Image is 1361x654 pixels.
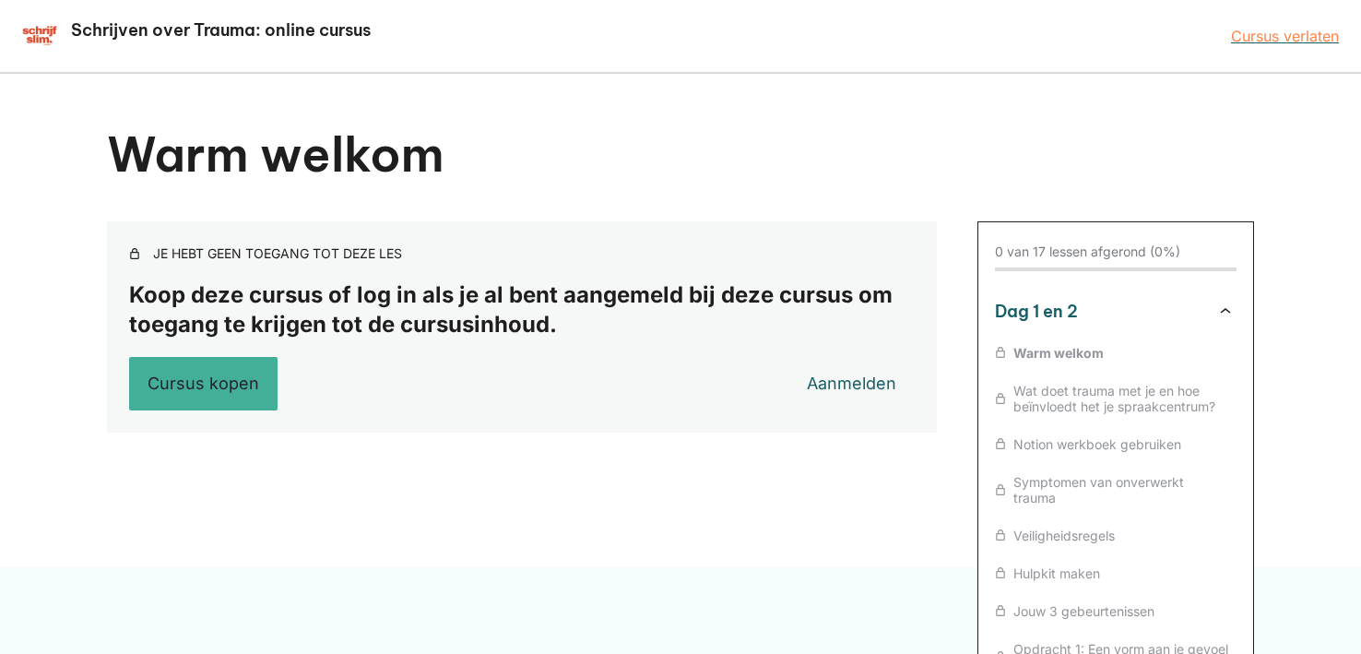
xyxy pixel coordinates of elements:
[107,125,937,184] h1: Warm welkom
[22,25,58,47] img: schrijfcursus schrijfslim academy
[69,19,373,41] h2: Schrijven over Trauma: online cursus
[995,436,1237,452] a: Notion werkboek gebruiken
[995,301,1196,323] h3: Dag 1 en 2
[1006,436,1237,452] span: Notion werkboek gebruiken
[1006,383,1237,414] span: Wat doet trauma met je en hoe beïnvloedt het je spraakcentrum?
[995,383,1237,414] a: Wat doet trauma met je en hoe beïnvloedt het je spraakcentrum?
[995,301,1237,323] button: Dag 1 en 2
[995,603,1237,619] a: Jouw 3 gebeurtenissen
[995,345,1237,361] a: Warm welkom
[1006,528,1237,543] span: Veiligheidsregels
[995,244,1180,260] div: 0 van 17 lessen afgerond (0%)
[1006,345,1237,361] span: Warm welkom
[129,357,278,411] a: Cursus kopen
[129,280,915,338] p: Koop deze cursus of log in als je al bent aangemeld bij deze cursus om toegang te krijgen tot de ...
[153,244,402,264] div: Je hebt geen toegang tot deze les
[1006,474,1237,505] span: Symptomen van onverwerkt trauma
[995,528,1237,543] a: Veiligheidsregels
[1006,603,1237,619] span: Jouw 3 gebeurtenissen
[788,362,915,406] a: Aanmelden
[995,565,1237,581] a: Hulpkit maken
[1006,565,1237,581] span: Hulpkit maken
[1231,27,1339,45] a: Cursus verlaten
[995,474,1237,505] a: Symptomen van onverwerkt trauma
